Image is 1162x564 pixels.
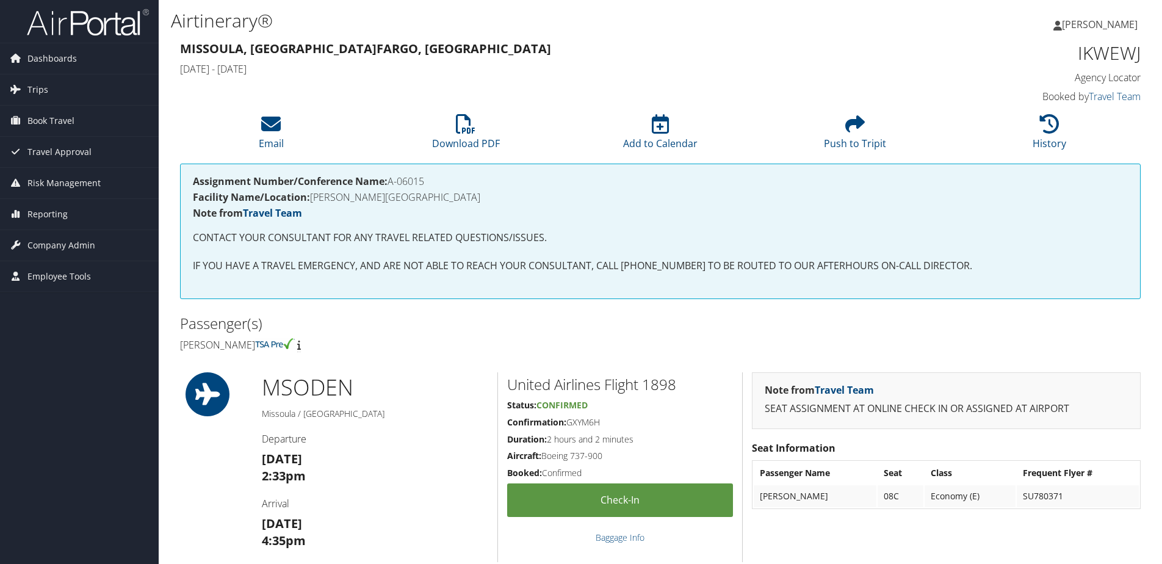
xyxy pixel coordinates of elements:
h4: Departure [262,432,488,446]
h4: Agency Locator [914,71,1141,84]
a: Add to Calendar [623,121,698,150]
p: IF YOU HAVE A TRAVEL EMERGENCY, AND ARE NOT ABLE TO REACH YOUR CONSULTANT, CALL [PHONE_NUMBER] TO... [193,258,1128,274]
span: Employee Tools [27,261,91,292]
a: Travel Team [1089,90,1141,103]
strong: Booked: [507,467,542,479]
a: Download PDF [432,121,500,150]
strong: Seat Information [752,441,835,455]
strong: Duration: [507,433,547,445]
h5: GXYM6H [507,416,733,428]
h5: 2 hours and 2 minutes [507,433,733,446]
strong: Note from [193,206,302,220]
h5: Boeing 737-900 [507,450,733,462]
span: Book Travel [27,106,74,136]
h4: [PERSON_NAME] [180,338,651,352]
th: Passenger Name [754,462,876,484]
strong: [DATE] [262,515,302,532]
h4: [DATE] - [DATE] [180,62,896,76]
td: 08C [878,485,923,507]
strong: Note from [765,383,874,397]
a: Travel Team [243,206,302,220]
h5: Confirmed [507,467,733,479]
a: Baggage Info [596,532,644,543]
strong: Aircraft: [507,450,541,461]
a: Push to Tripit [824,121,886,150]
h2: United Airlines Flight 1898 [507,374,733,395]
span: Risk Management [27,168,101,198]
h1: IKWEWJ [914,40,1141,66]
a: [PERSON_NAME] [1053,6,1150,43]
a: Check-in [507,483,733,517]
h4: Arrival [262,497,488,510]
h4: A-06015 [193,176,1128,186]
th: Seat [878,462,923,484]
th: Frequent Flyer # [1017,462,1139,484]
p: SEAT ASSIGNMENT AT ONLINE CHECK IN OR ASSIGNED AT AIRPORT [765,401,1128,417]
strong: 4:35pm [262,532,306,549]
strong: Assignment Number/Conference Name: [193,175,388,188]
a: Travel Team [815,383,874,397]
td: [PERSON_NAME] [754,485,876,507]
span: Confirmed [536,399,588,411]
h4: Booked by [914,90,1141,103]
strong: Missoula, [GEOGRAPHIC_DATA] Fargo, [GEOGRAPHIC_DATA] [180,40,551,57]
img: airportal-logo.png [27,8,149,37]
a: Email [259,121,284,150]
strong: Confirmation: [507,416,566,428]
img: tsa-precheck.png [255,338,295,349]
h2: Passenger(s) [180,313,651,334]
h4: [PERSON_NAME][GEOGRAPHIC_DATA] [193,192,1128,202]
span: Trips [27,74,48,105]
span: Reporting [27,199,68,230]
span: Travel Approval [27,137,92,167]
strong: [DATE] [262,450,302,467]
span: [PERSON_NAME] [1062,18,1138,31]
h1: MSO DEN [262,372,488,403]
a: History [1033,121,1066,150]
span: Dashboards [27,43,77,74]
td: SU780371 [1017,485,1139,507]
h5: Missoula / [GEOGRAPHIC_DATA] [262,408,488,420]
strong: Status: [507,399,536,411]
h1: Airtinerary® [171,8,823,34]
p: CONTACT YOUR CONSULTANT FOR ANY TRAVEL RELATED QUESTIONS/ISSUES. [193,230,1128,246]
strong: Facility Name/Location: [193,190,310,204]
td: Economy (E) [925,485,1016,507]
span: Company Admin [27,230,95,261]
th: Class [925,462,1016,484]
strong: 2:33pm [262,468,306,484]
